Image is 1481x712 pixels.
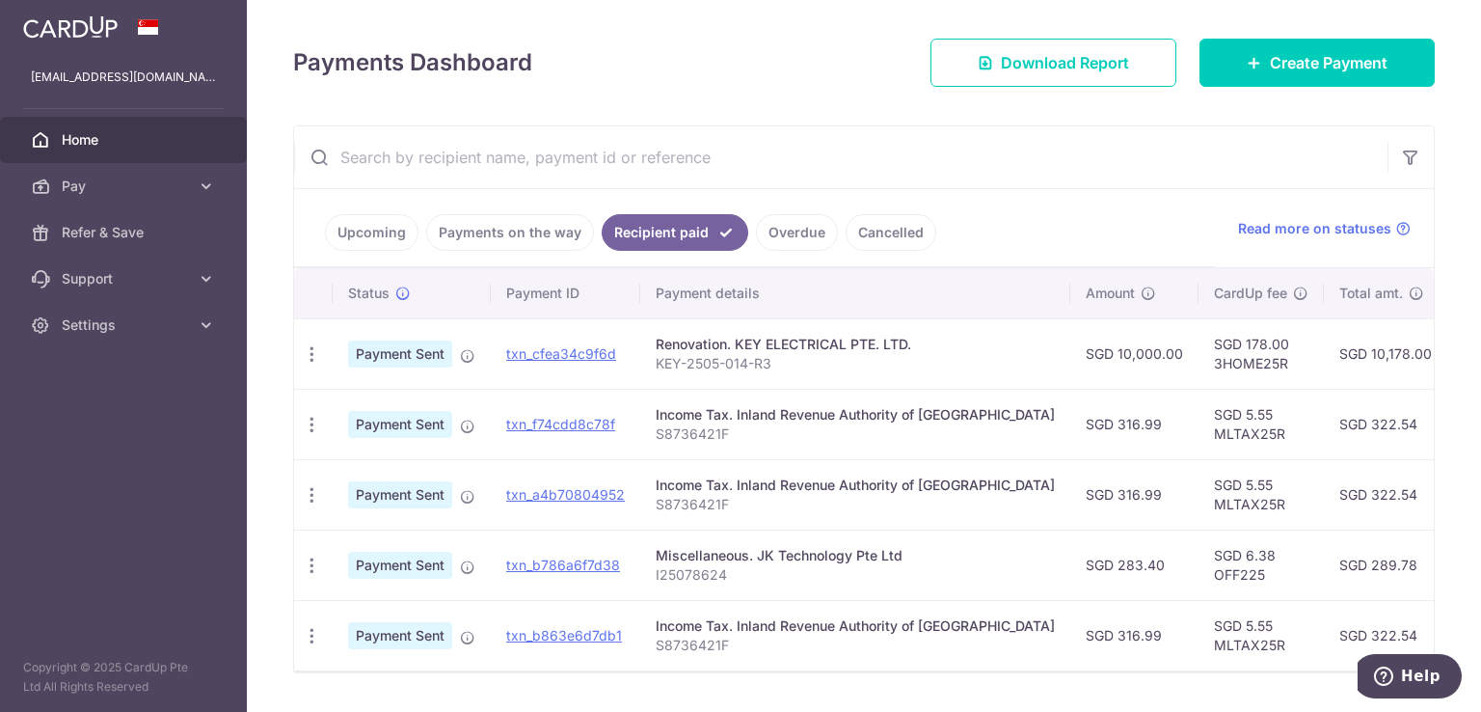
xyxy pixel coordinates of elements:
[1238,219,1411,238] a: Read more on statuses
[348,481,452,508] span: Payment Sent
[656,335,1055,354] div: Renovation. KEY ELECTRICAL PTE. LTD.
[506,627,622,644] a: txn_b863e6d7db1
[1214,284,1287,303] span: CardUp fee
[1324,318,1447,389] td: SGD 10,178.00
[1198,389,1324,459] td: SGD 5.55 MLTAX25R
[506,345,616,362] a: txn_cfea34c9f6d
[348,284,390,303] span: Status
[506,416,615,432] a: txn_f74cdd8c78f
[1238,219,1391,238] span: Read more on statuses
[1086,284,1135,303] span: Amount
[62,315,189,335] span: Settings
[293,45,532,80] h4: Payments Dashboard
[31,68,216,87] p: [EMAIL_ADDRESS][DOMAIN_NAME]
[348,622,452,649] span: Payment Sent
[656,354,1055,373] p: KEY-2505-014-R3
[1070,530,1198,600] td: SGD 283.40
[656,495,1055,514] p: S8736421F
[656,616,1055,636] div: Income Tax. Inland Revenue Authority of [GEOGRAPHIC_DATA]
[1198,459,1324,530] td: SGD 5.55 MLTAX25R
[1339,284,1403,303] span: Total amt.
[846,214,936,251] a: Cancelled
[1198,600,1324,671] td: SGD 5.55 MLTAX25R
[1324,459,1447,530] td: SGD 322.54
[62,269,189,288] span: Support
[656,405,1055,424] div: Income Tax. Inland Revenue Authority of [GEOGRAPHIC_DATA]
[640,268,1070,318] th: Payment details
[348,341,452,368] span: Payment Sent
[62,130,189,150] span: Home
[1001,51,1129,74] span: Download Report
[348,552,452,579] span: Payment Sent
[23,15,118,39] img: CardUp
[1070,318,1198,389] td: SGD 10,000.00
[1358,654,1462,702] iframe: Opens a widget where you can find more information
[656,565,1055,585] p: I25078624
[1324,530,1447,600] td: SGD 289.78
[656,424,1055,444] p: S8736421F
[656,546,1055,565] div: Miscellaneous. JK Technology Pte Ltd
[62,223,189,242] span: Refer & Save
[294,126,1387,188] input: Search by recipient name, payment id or reference
[506,557,620,573] a: txn_b786a6f7d38
[62,177,189,196] span: Pay
[656,476,1055,495] div: Income Tax. Inland Revenue Authority of [GEOGRAPHIC_DATA]
[1324,389,1447,459] td: SGD 322.54
[930,39,1176,87] a: Download Report
[1324,600,1447,671] td: SGD 322.54
[1198,318,1324,389] td: SGD 178.00 3HOME25R
[756,214,838,251] a: Overdue
[1070,600,1198,671] td: SGD 316.99
[1270,51,1387,74] span: Create Payment
[506,486,625,503] a: txn_a4b70804952
[656,636,1055,655] p: S8736421F
[426,214,594,251] a: Payments on the way
[348,411,452,438] span: Payment Sent
[325,214,418,251] a: Upcoming
[602,214,748,251] a: Recipient paid
[1199,39,1435,87] a: Create Payment
[491,268,640,318] th: Payment ID
[1070,459,1198,530] td: SGD 316.99
[1198,530,1324,600] td: SGD 6.38 OFF225
[1070,389,1198,459] td: SGD 316.99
